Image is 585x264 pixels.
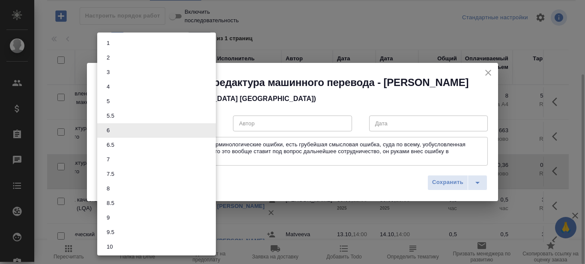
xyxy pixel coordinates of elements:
button: 6.5 [104,140,117,150]
button: 4 [104,82,112,92]
button: 9.5 [104,228,117,237]
button: 8 [104,184,112,193]
button: 1 [104,39,112,48]
button: 3 [104,68,112,77]
button: 8.5 [104,199,117,208]
button: 9 [104,213,112,222]
button: 10 [104,242,115,252]
button: 7 [104,155,112,164]
button: 2 [104,53,112,62]
button: 7.5 [104,169,117,179]
button: 5 [104,97,112,106]
button: 5.5 [104,111,117,121]
button: 6 [104,126,112,135]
